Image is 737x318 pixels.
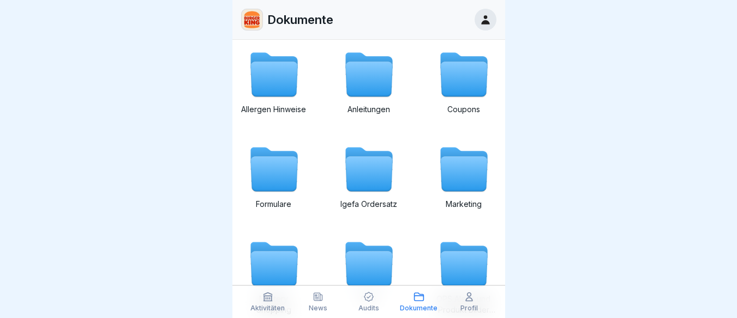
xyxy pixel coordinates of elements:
p: Marketing [431,199,496,210]
p: Audits [358,304,379,312]
p: Allergen Hinweise [241,104,307,115]
img: w2f18lwxr3adf3talrpwf6id.png [242,9,262,30]
p: Formulare [241,199,307,210]
a: Formulare [241,143,307,221]
a: Coupons [431,48,496,126]
a: OPS [336,238,402,315]
a: OPS Alerts und Produkt Bilder Promo [431,238,496,315]
p: Igefa Ordersatz [336,199,402,210]
p: Dokumente [400,304,438,312]
a: Allergen Hinweise [241,48,307,126]
p: Anleitungen [336,104,402,115]
a: Anleitungen [336,48,402,126]
p: News [309,304,327,312]
p: Coupons [431,104,496,115]
p: Profil [460,304,478,312]
p: Aktivitäten [250,304,285,312]
a: Mystery Shopping [241,238,307,315]
p: Dokumente [267,13,333,27]
a: Igefa Ordersatz [336,143,402,221]
a: Marketing [431,143,496,221]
